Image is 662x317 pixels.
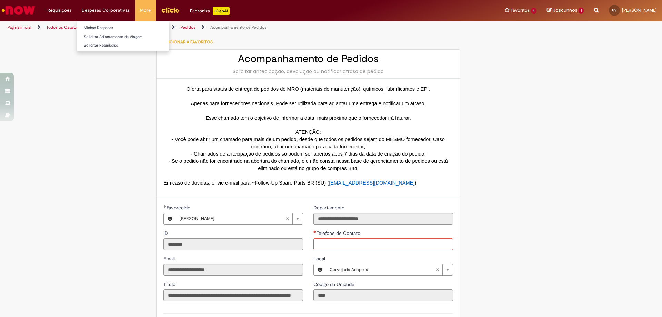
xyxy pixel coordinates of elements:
[180,213,285,224] span: [PERSON_NAME]
[163,238,303,250] input: ID
[156,35,217,49] button: Adicionar a Favoritos
[164,213,176,224] button: Favorecido, Visualizar este registro Geison De Oliveira Vieira
[140,7,151,14] span: More
[163,53,453,65] h2: Acompanhamento de Pedidos
[313,238,453,250] input: Telefone de Contato
[163,255,176,262] label: Somente leitura - Email
[531,8,537,14] span: 4
[77,33,169,41] a: Solicitar Adiantamento de Viagem
[313,289,453,301] input: Código da Unidade
[167,205,192,211] span: Necessários - Favorecido
[213,7,230,15] p: +GenAi
[172,137,445,149] span: - Você pode abrir um chamado para mais de um pedido, desde que todos os pedidos sejam do MESMO fo...
[163,281,177,288] label: Somente leitura - Título
[553,7,578,13] span: Rascunhos
[295,129,321,135] span: ATENÇÃO:
[181,24,195,30] a: Pedidos
[210,24,267,30] a: Acompanhamento de Pedidos
[579,8,584,14] span: 1
[77,24,169,32] a: Minhas Despesas
[313,281,356,288] label: Somente leitura - Código da Unidade
[329,180,414,186] a: [EMAIL_ADDRESS][DOMAIN_NAME]
[282,213,292,224] abbr: Limpar campo Favorecido
[191,101,425,106] span: Apenas para fornecedores nacionais. Pode ser utilizada para adiantar uma entrega e notificar um a...
[161,5,180,15] img: click_logo_yellow_360x200.png
[317,230,362,236] span: Telefone de Contato
[326,264,453,275] a: Cervejaria AnápolisLimpar campo Local
[163,264,303,276] input: Email
[176,213,303,224] a: [PERSON_NAME]Limpar campo Favorecido
[77,21,169,51] ul: Despesas Corporativas
[47,7,71,14] span: Requisições
[191,151,425,157] span: - Chamados de antecipação de pedidos só podem ser abertos após 7 dias da data de criação do pedido;
[187,86,430,92] span: Oferta para status de entrega de pedidos de MRO (materiais de manutenção), químicos, lubrirficant...
[511,7,530,14] span: Favoritos
[190,7,230,15] div: Padroniza
[330,264,435,275] span: Cervejaria Anápolis
[163,39,213,45] span: Adicionar a Favoritos
[5,21,436,34] ul: Trilhas de página
[313,230,317,233] span: Necessários
[314,264,326,275] button: Local, Visualizar este registro Cervejaria Anápolis
[77,42,169,49] a: Solicitar Reembolso
[8,24,31,30] a: Página inicial
[205,115,411,121] span: Esse chamado tem o objetivo de informar a data mais próxima que o fornecedor irá faturar.
[313,204,346,211] label: Somente leitura - Departamento
[82,7,130,14] span: Despesas Corporativas
[163,230,169,237] label: Somente leitura - ID
[547,7,584,14] a: Rascunhos
[46,24,83,30] a: Todos os Catálogos
[313,256,327,262] span: Local
[1,3,36,17] img: ServiceNow
[622,7,657,13] span: [PERSON_NAME]
[163,205,167,208] span: Obrigatório Preenchido
[163,289,303,301] input: Título
[313,213,453,225] input: Departamento
[163,68,453,75] div: Solicitar antecipação, devolução ou notificar atraso de pedido
[163,180,416,186] span: Em caso de dúvidas, envie e-mail para ~Follow-Up Spare Parts BR (SU) ( )
[169,158,448,171] span: - Se o pedido não for encontrado na abertura do chamado, ele não consta nessa base de gerenciamen...
[163,230,169,236] span: Somente leitura - ID
[313,281,356,287] span: Somente leitura - Código da Unidade
[163,281,177,287] span: Somente leitura - Título
[432,264,442,275] abbr: Limpar campo Local
[612,8,617,12] span: GV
